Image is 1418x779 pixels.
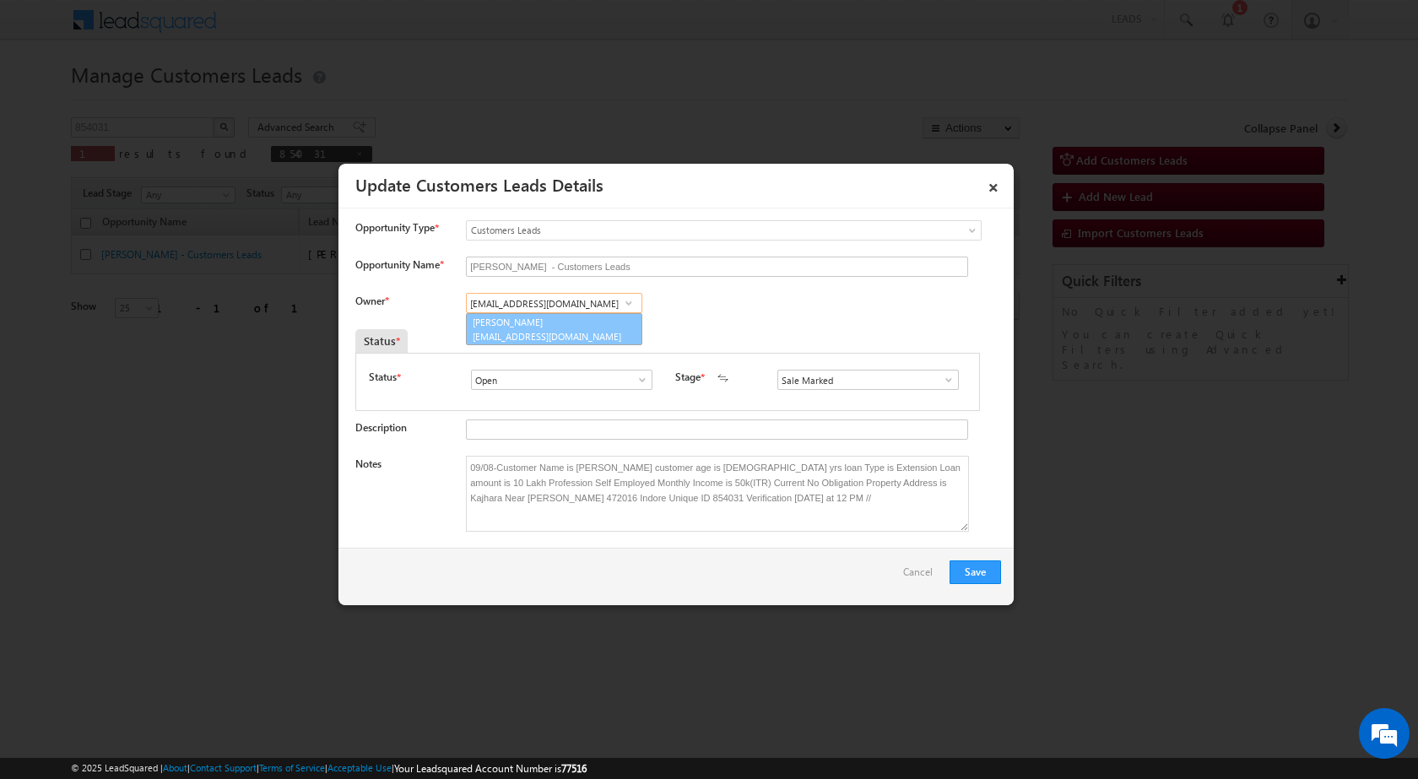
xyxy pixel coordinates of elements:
[327,762,392,773] a: Acceptable Use
[29,89,71,111] img: d_60004797649_company_0_60004797649
[618,295,639,311] a: Show All Items
[466,313,642,345] a: [PERSON_NAME]
[369,370,397,385] label: Status
[903,560,941,592] a: Cancel
[355,421,407,434] label: Description
[22,156,308,506] textarea: Type your message and hit 'Enter'
[473,330,625,343] span: [EMAIL_ADDRESS][DOMAIN_NAME]
[355,172,603,196] a: Update Customers Leads Details
[466,220,982,241] a: Customers Leads
[355,258,443,271] label: Opportunity Name
[934,371,955,388] a: Show All Items
[190,762,257,773] a: Contact Support
[950,560,1001,584] button: Save
[466,293,642,313] input: Type to Search
[277,8,317,49] div: Minimize live chat window
[561,762,587,775] span: 77516
[355,329,408,353] div: Status
[163,762,187,773] a: About
[675,370,701,385] label: Stage
[355,220,435,235] span: Opportunity Type
[230,520,306,543] em: Start Chat
[777,370,959,390] input: Type to Search
[394,762,587,775] span: Your Leadsquared Account Number is
[471,370,652,390] input: Type to Search
[627,371,648,388] a: Show All Items
[259,762,325,773] a: Terms of Service
[355,295,388,307] label: Owner
[71,760,587,776] span: © 2025 LeadSquared | | | | |
[467,223,912,238] span: Customers Leads
[88,89,284,111] div: Chat with us now
[355,457,382,470] label: Notes
[979,170,1008,199] a: ×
